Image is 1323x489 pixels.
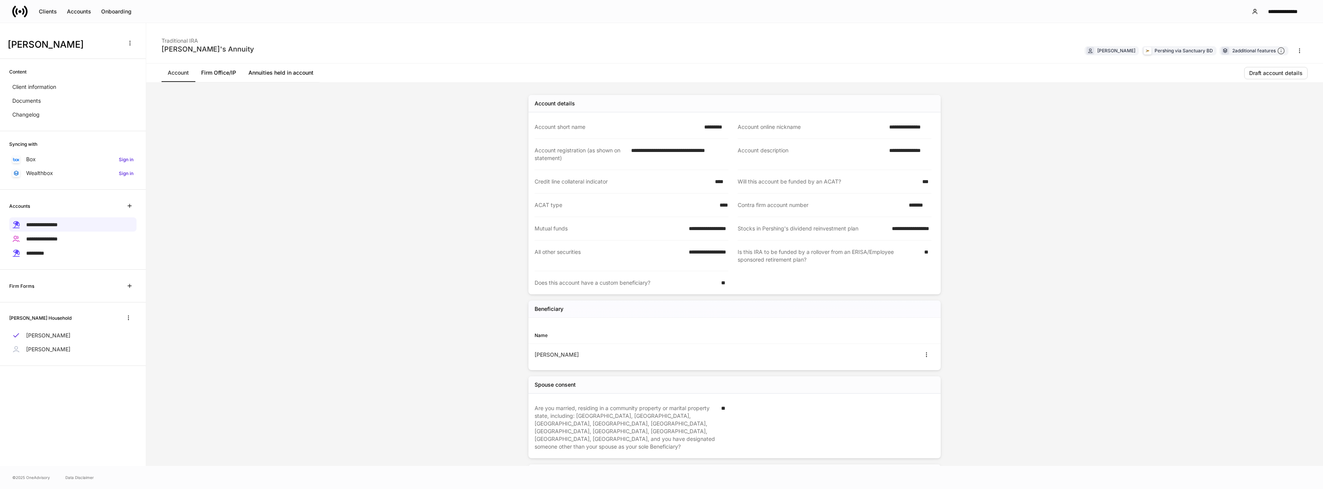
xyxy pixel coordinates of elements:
[12,83,56,91] p: Client information
[9,166,137,180] a: WealthboxSign in
[162,63,195,82] a: Account
[8,38,119,51] h3: [PERSON_NAME]
[535,305,563,313] h5: Beneficiary
[119,156,133,163] h6: Sign in
[65,474,94,481] a: Data Disclaimer
[9,329,137,342] a: [PERSON_NAME]
[1244,67,1308,79] button: Draft account details
[1155,47,1213,54] div: Pershing via Sanctuary BD
[12,97,41,105] p: Documents
[195,63,242,82] a: Firm Office/IP
[26,155,36,163] p: Box
[162,45,254,54] div: [PERSON_NAME]'s Annuity
[13,158,19,161] img: oYqM9ojoZLfzCHUefNbBcWHcyDPbQKagtYciMC8pFl3iZXy3dU33Uwy+706y+0q2uJ1ghNQf2OIHrSh50tUd9HaB5oMc62p0G...
[738,178,918,185] div: Will this account be funded by an ACAT?
[9,202,30,210] h6: Accounts
[242,63,320,82] a: Annuities held in account
[9,80,137,94] a: Client information
[1249,70,1303,76] div: Draft account details
[535,225,684,232] div: Mutual funds
[162,32,254,45] div: Traditional IRA
[26,345,70,353] p: [PERSON_NAME]
[738,248,920,264] div: Is this IRA to be funded by a rollover from an ERISA/Employee sponsored retirement plan?
[9,108,137,122] a: Changelog
[67,9,91,14] div: Accounts
[9,94,137,108] a: Documents
[101,9,132,14] div: Onboarding
[26,332,70,339] p: [PERSON_NAME]
[738,147,885,162] div: Account description
[535,178,710,185] div: Credit line collateral indicator
[535,279,716,287] div: Does this account have a custom beneficiary?
[9,140,37,148] h6: Syncing with
[9,152,137,166] a: BoxSign in
[1097,47,1135,54] div: [PERSON_NAME]
[39,9,57,14] div: Clients
[12,111,40,118] p: Changelog
[26,169,53,177] p: Wealthbox
[535,201,715,209] div: ACAT type
[535,404,716,451] div: Are you married, residing in a community property or marital property state, including: [GEOGRAPH...
[535,381,576,389] div: Spouse consent
[535,100,575,107] div: Account details
[535,332,735,339] div: Name
[738,123,885,131] div: Account online nickname
[535,351,735,359] div: [PERSON_NAME]
[96,5,137,18] button: Onboarding
[9,68,27,75] h6: Content
[535,147,627,162] div: Account registration (as shown on statement)
[9,314,72,322] h6: [PERSON_NAME] Household
[1232,47,1285,55] div: 2 additional features
[9,282,34,290] h6: Firm Forms
[119,170,133,177] h6: Sign in
[12,474,50,481] span: © 2025 OneAdvisory
[9,342,137,356] a: [PERSON_NAME]
[535,248,684,263] div: All other securities
[738,201,904,209] div: Contra firm account number
[62,5,96,18] button: Accounts
[738,225,887,232] div: Stocks in Pershing's dividend reinvestment plan
[34,5,62,18] button: Clients
[535,123,700,131] div: Account short name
